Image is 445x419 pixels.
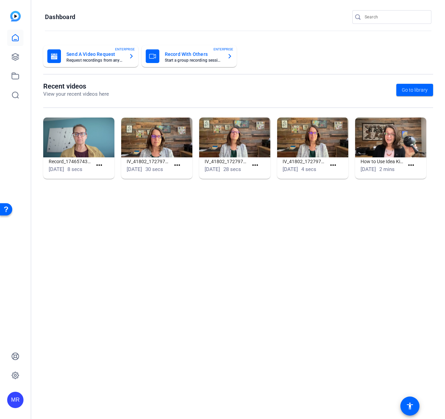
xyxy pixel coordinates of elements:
span: 8 secs [67,166,82,172]
span: [DATE] [361,166,376,172]
span: [DATE] [283,166,298,172]
mat-card-title: Send A Video Request [66,50,123,58]
h1: IV_41802_1727973997555_webcam [127,157,170,166]
h1: IV_41802_1727974072817_webcam [283,157,326,166]
a: Go to library [396,84,433,96]
h1: Recent videos [43,82,109,90]
span: 2 mins [379,166,395,172]
button: Send A Video RequestRequest recordings from anyone, anywhereENTERPRISE [43,45,138,67]
span: 4 secs [301,166,316,172]
div: MR [7,392,23,408]
h1: IV_41802_1727974122981_webcam [205,157,248,166]
img: Record_1746574321982_webcam [43,118,114,158]
img: IV_41802_1727973997555_webcam [121,118,192,158]
img: IV_41802_1727974122981_webcam [199,118,270,158]
p: View your recent videos here [43,90,109,98]
h1: Record_1746574321982_webcam [49,157,92,166]
span: 30 secs [145,166,163,172]
mat-icon: more_horiz [251,161,259,170]
img: How to Use Idea Kit Creator Studio [355,118,426,158]
h1: Dashboard [45,13,75,21]
mat-icon: more_horiz [407,161,415,170]
img: blue-gradient.svg [10,11,21,21]
mat-icon: accessibility [406,402,414,410]
span: 28 secs [223,166,241,172]
mat-icon: more_horiz [329,161,337,170]
mat-card-subtitle: Start a group recording session [165,58,222,62]
img: IV_41802_1727974072817_webcam [277,118,348,158]
mat-icon: more_horiz [95,161,104,170]
mat-card-subtitle: Request recordings from anyone, anywhere [66,58,123,62]
span: Go to library [402,87,428,94]
span: [DATE] [49,166,64,172]
button: Record With OthersStart a group recording sessionENTERPRISE [142,45,237,67]
input: Search [365,13,426,21]
mat-card-title: Record With Others [165,50,222,58]
span: ENTERPRISE [213,47,233,52]
h1: How to Use Idea Kit Creator Studio [361,157,404,166]
span: [DATE] [205,166,220,172]
span: [DATE] [127,166,142,172]
span: ENTERPRISE [115,47,135,52]
mat-icon: more_horiz [173,161,181,170]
